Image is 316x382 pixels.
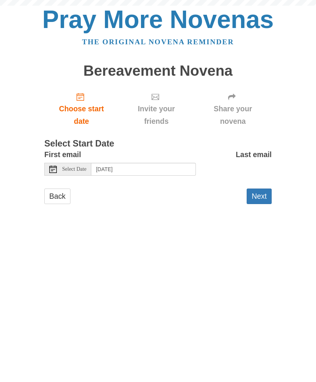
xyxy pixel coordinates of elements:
h1: Bereavement Novena [44,63,272,79]
span: Invite your friends [126,103,186,128]
div: Click "Next" to confirm your start date first. [119,86,194,131]
button: Next [247,189,272,204]
a: Back [44,189,70,204]
span: Share your novena [202,103,264,128]
label: First email [44,148,81,161]
a: Pray More Novenas [42,5,274,33]
a: The original novena reminder [82,38,234,46]
label: Last email [236,148,272,161]
div: Click "Next" to confirm your start date first. [194,86,272,131]
h3: Select Start Date [44,139,272,149]
span: Select Date [62,167,86,172]
span: Choose start date [52,103,111,128]
a: Choose start date [44,86,119,131]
